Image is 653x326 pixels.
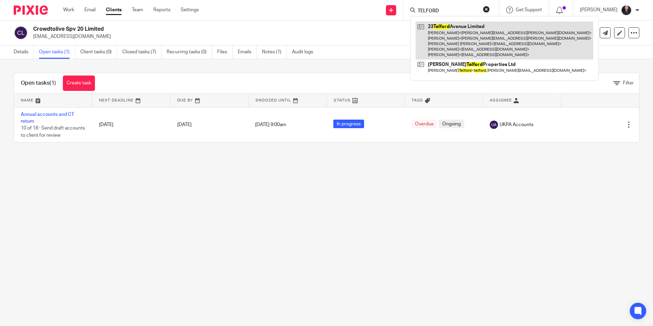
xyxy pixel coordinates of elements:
[92,107,170,142] td: [DATE]
[255,122,286,127] span: [DATE] 9:00am
[238,45,257,59] a: Emails
[80,45,117,59] a: Client tasks (0)
[14,45,34,59] a: Details
[21,126,85,138] span: 10 of 18 · Send draft accounts to client for review
[217,45,233,59] a: Files
[167,45,212,59] a: Recurring tasks (0)
[50,80,56,86] span: (1)
[333,120,364,128] span: In progress
[21,112,74,124] a: Annual accounts and CT return
[255,98,291,102] span: Snoozed Until
[84,6,96,13] a: Email
[334,98,351,102] span: Status
[14,26,28,40] img: svg%3E
[412,98,423,102] span: Tags
[621,5,632,16] img: MicrosoftTeams-image.jfif
[132,6,143,13] a: Team
[63,76,95,91] a: Create task
[177,122,192,127] span: [DATE]
[292,45,318,59] a: Audit logs
[33,33,546,40] p: [EMAIL_ADDRESS][DOMAIN_NAME]
[516,8,542,12] span: Get Support
[490,121,498,129] img: svg%3E
[412,120,437,128] span: Overdue
[500,121,533,128] span: UKPA Accounts
[181,6,199,13] a: Settings
[14,5,48,15] img: Pixie
[580,6,617,13] p: [PERSON_NAME]
[33,26,444,33] h2: Crowdtolive Spv 20 Limited
[63,6,74,13] a: Work
[153,6,170,13] a: Reports
[21,80,56,87] h1: Open tasks
[106,6,122,13] a: Clients
[623,81,634,85] span: Filter
[262,45,287,59] a: Notes (1)
[439,120,464,128] span: Ongoing
[122,45,162,59] a: Closed tasks (7)
[39,45,75,59] a: Open tasks (1)
[417,8,478,14] input: Search
[483,6,490,13] button: Clear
